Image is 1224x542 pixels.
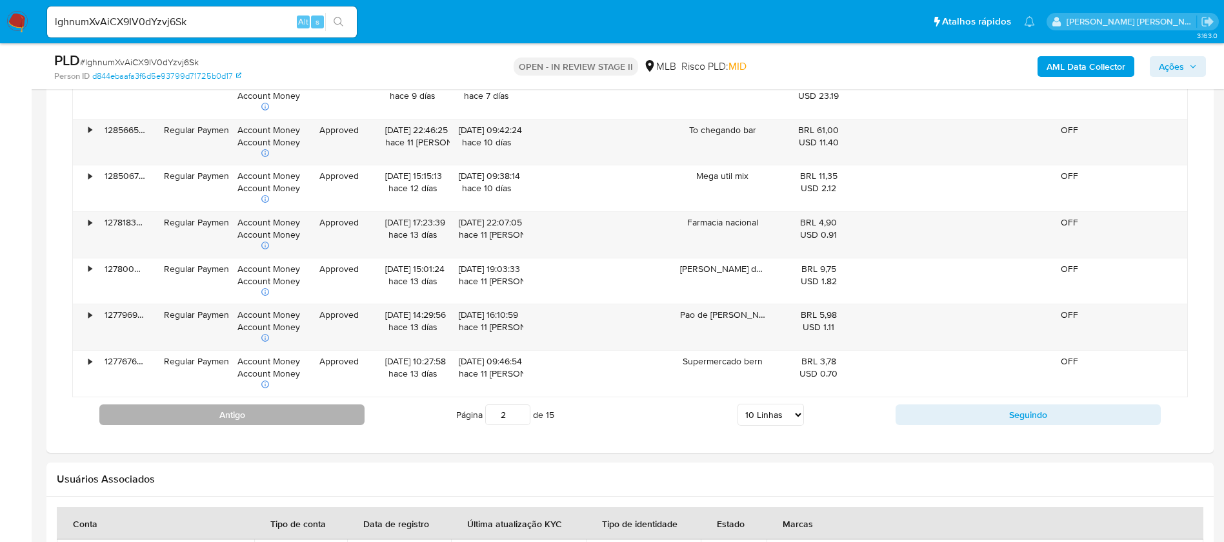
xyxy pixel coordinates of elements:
[1047,56,1125,77] b: AML Data Collector
[942,15,1011,28] span: Atalhos rápidos
[728,59,747,74] span: MID
[298,16,308,28] span: Alt
[1159,56,1184,77] span: Ações
[54,70,90,82] b: Person ID
[54,50,80,70] b: PLD
[643,59,676,74] div: MLB
[514,57,638,76] p: OPEN - IN REVIEW STAGE II
[325,13,352,31] button: search-icon
[57,473,1203,486] h2: Usuários Associados
[1067,16,1197,28] p: renata.fdelgado@mercadopago.com.br
[1024,16,1035,27] a: Notificações
[1038,56,1134,77] button: AML Data Collector
[80,56,199,68] span: # lghnumXvAiCX9IV0dYzvj6Sk
[681,59,747,74] span: Risco PLD:
[47,14,357,30] input: Pesquise usuários ou casos...
[1150,56,1206,77] button: Ações
[316,16,319,28] span: s
[1201,15,1214,28] a: Sair
[1197,30,1218,41] span: 3.163.0
[92,70,241,82] a: d844ebaafa3f6d5e93799d71725b0d17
